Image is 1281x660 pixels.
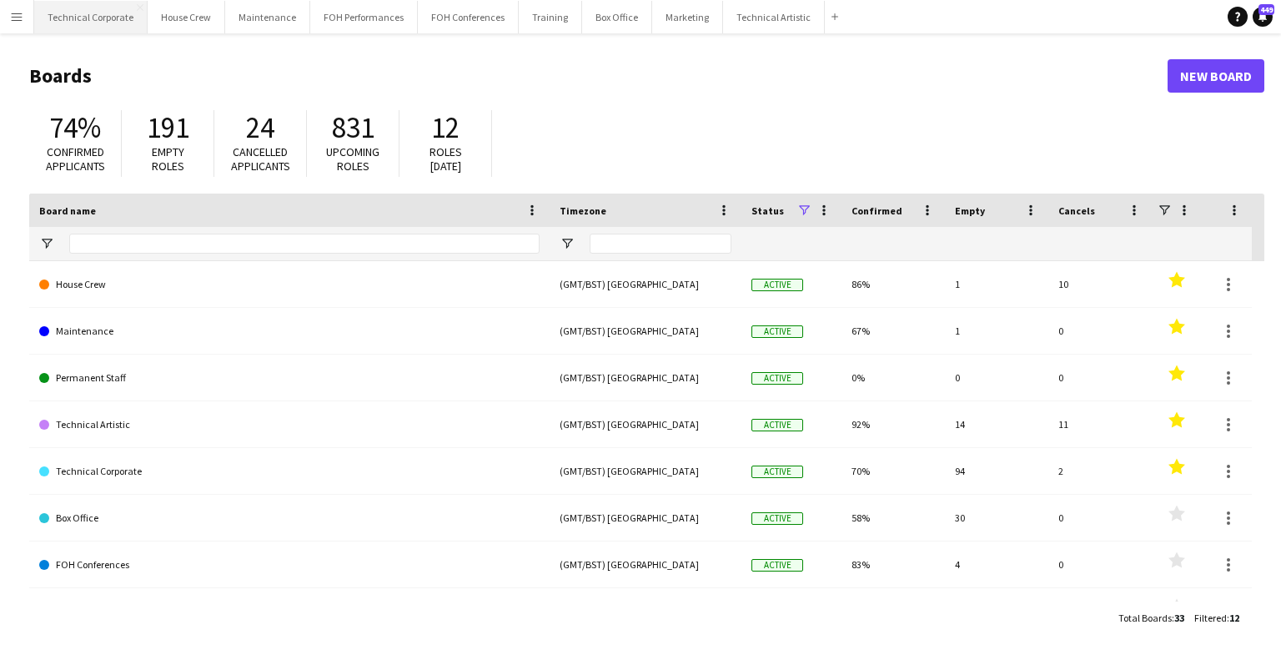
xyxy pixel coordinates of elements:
[1194,612,1227,624] span: Filtered
[550,401,741,447] div: (GMT/BST) [GEOGRAPHIC_DATA]
[590,234,731,254] input: Timezone Filter Input
[1048,401,1152,447] div: 11
[310,1,418,33] button: FOH Performances
[1048,355,1152,401] div: 0
[39,448,540,495] a: Technical Corporate
[1048,308,1152,354] div: 0
[560,204,606,217] span: Timezone
[147,109,189,146] span: 191
[1118,602,1184,634] div: :
[1229,612,1239,624] span: 12
[332,109,374,146] span: 831
[945,495,1048,541] div: 30
[231,144,290,174] span: Cancelled applicants
[550,448,741,494] div: (GMT/BST) [GEOGRAPHIC_DATA]
[39,261,540,308] a: House Crew
[39,542,540,588] a: FOH Conferences
[39,236,54,251] button: Open Filter Menu
[955,204,985,217] span: Empty
[550,542,741,587] div: (GMT/BST) [GEOGRAPHIC_DATA]
[841,261,945,307] div: 86%
[1194,602,1239,634] div: :
[751,559,803,572] span: Active
[1048,588,1152,634] div: 1
[751,325,803,338] span: Active
[945,542,1048,587] div: 4
[945,448,1048,494] div: 94
[1174,612,1184,624] span: 33
[29,63,1168,88] h1: Boards
[1048,542,1152,587] div: 0
[1048,495,1152,541] div: 0
[550,308,741,354] div: (GMT/BST) [GEOGRAPHIC_DATA]
[751,512,803,525] span: Active
[841,401,945,447] div: 92%
[39,401,540,448] a: Technical Artistic
[225,1,310,33] button: Maintenance
[945,308,1048,354] div: 1
[34,1,148,33] button: Technical Corporate
[550,261,741,307] div: (GMT/BST) [GEOGRAPHIC_DATA]
[1253,7,1273,27] a: 449
[945,588,1048,634] div: 47
[945,261,1048,307] div: 1
[1258,4,1274,15] span: 449
[1048,448,1152,494] div: 2
[148,1,225,33] button: House Crew
[841,495,945,541] div: 58%
[841,355,945,401] div: 0%
[519,1,582,33] button: Training
[418,1,519,33] button: FOH Conferences
[39,588,540,635] a: FOH Performances
[49,109,101,146] span: 74%
[1058,204,1095,217] span: Cancels
[652,1,723,33] button: Marketing
[39,355,540,401] a: Permanent Staff
[246,109,274,146] span: 24
[39,495,540,542] a: Box Office
[851,204,902,217] span: Confirmed
[1168,59,1264,93] a: New Board
[751,204,784,217] span: Status
[431,109,460,146] span: 12
[1118,612,1172,624] span: Total Boards
[46,144,105,174] span: Confirmed applicants
[1048,261,1152,307] div: 10
[39,308,540,355] a: Maintenance
[550,588,741,634] div: (GMT/BST) [GEOGRAPHIC_DATA]
[152,144,184,174] span: Empty roles
[39,204,96,217] span: Board name
[582,1,652,33] button: Box Office
[723,1,825,33] button: Technical Artistic
[430,144,462,174] span: Roles [DATE]
[751,279,803,291] span: Active
[841,448,945,494] div: 70%
[841,542,945,587] div: 83%
[841,588,945,634] div: 56%
[560,236,575,251] button: Open Filter Menu
[945,401,1048,447] div: 14
[69,234,540,254] input: Board name Filter Input
[751,419,803,431] span: Active
[326,144,379,174] span: Upcoming roles
[945,355,1048,401] div: 0
[841,308,945,354] div: 67%
[751,466,803,478] span: Active
[550,355,741,401] div: (GMT/BST) [GEOGRAPHIC_DATA]
[751,372,803,385] span: Active
[550,495,741,541] div: (GMT/BST) [GEOGRAPHIC_DATA]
